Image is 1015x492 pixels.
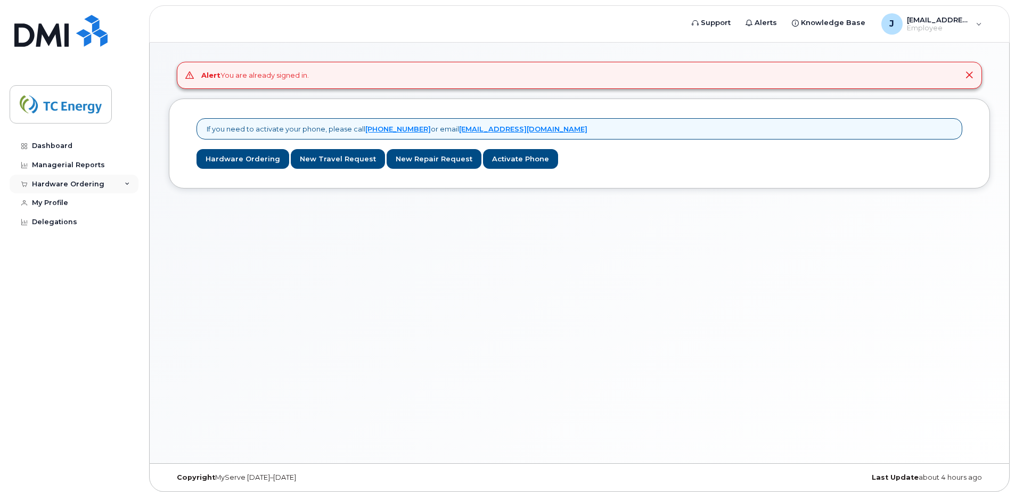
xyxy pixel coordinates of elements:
a: [PHONE_NUMBER] [365,125,431,133]
strong: Last Update [872,473,919,481]
div: You are already signed in. [201,70,309,80]
div: MyServe [DATE]–[DATE] [169,473,443,482]
strong: Copyright [177,473,215,481]
a: New Travel Request [291,149,385,169]
a: [EMAIL_ADDRESS][DOMAIN_NAME] [459,125,587,133]
a: Hardware Ordering [197,149,289,169]
strong: Alert [201,71,220,79]
iframe: Messenger Launcher [969,446,1007,484]
div: about 4 hours ago [716,473,990,482]
a: New Repair Request [387,149,481,169]
a: Activate Phone [483,149,558,169]
p: If you need to activate your phone, please call or email [207,124,587,134]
